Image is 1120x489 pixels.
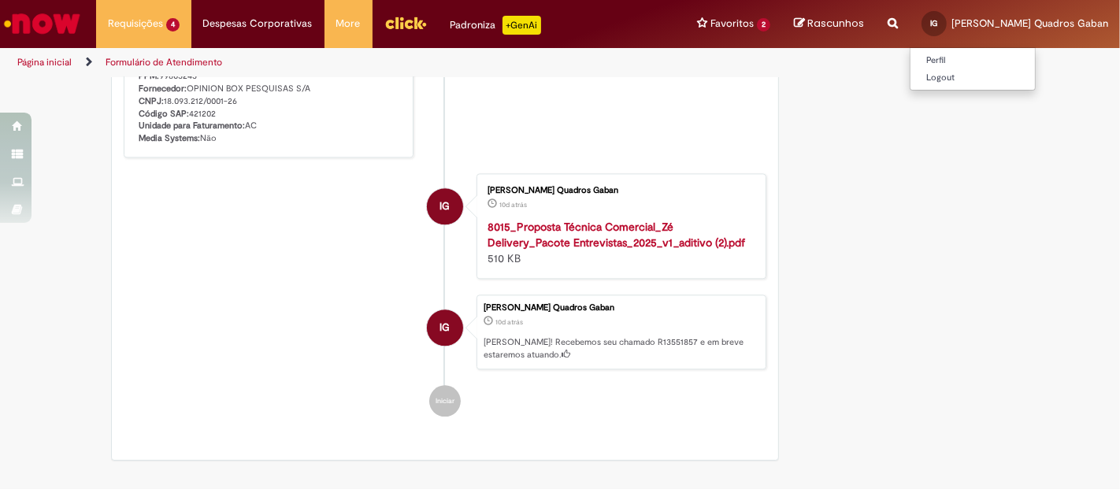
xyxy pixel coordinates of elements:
b: Código SAP: [139,108,189,120]
span: 4 [166,18,180,31]
p: [PERSON_NAME]! Recebemos seu chamado R13551857 e em breve estaremos atuando. [484,336,758,361]
span: Favoritos [710,16,754,31]
ul: Trilhas de página [12,48,735,77]
b: Fornecedor: [139,83,187,94]
span: IG [931,18,938,28]
span: IG [439,309,450,346]
a: 8015_Proposta Técnica Comercial_Zé Delivery_Pacote Entrevistas_2025_v1_aditivo (2).pdf [488,220,745,250]
div: [PERSON_NAME] Quadros Gaban [488,186,750,195]
span: 10d atrás [495,317,523,327]
img: ServiceNow [2,8,83,39]
span: 10d atrás [499,200,527,209]
b: CNPJ: [139,95,164,107]
span: Requisições [108,16,163,31]
a: Página inicial [17,56,72,69]
div: Isabella Schoucair Quadros Gaban [427,309,463,346]
span: More [336,16,361,31]
div: Isabella Schoucair Quadros Gaban [427,188,463,224]
span: [PERSON_NAME] Quadros Gaban [951,17,1108,30]
div: [PERSON_NAME] Quadros Gaban [484,303,758,313]
span: IG [439,187,450,225]
b: Unidade para Faturamento: [139,120,245,132]
span: 2 [757,18,770,31]
img: click_logo_yellow_360x200.png [384,11,427,35]
span: Rascunhos [807,16,864,31]
li: Isabella Schoucair Quadros Gaban [124,295,766,370]
div: 510 KB [488,219,750,266]
a: Logout [910,69,1035,87]
time: 19/09/2025 17:08:52 [495,317,523,327]
a: Rascunhos [794,17,864,31]
span: Despesas Corporativas [203,16,313,31]
a: Formulário de Atendimento [106,56,222,69]
b: PPM: [139,70,159,82]
b: Media Systems: [139,132,200,144]
a: Perfil [910,52,1035,69]
p: +GenAi [503,16,541,35]
div: Padroniza [451,16,541,35]
time: 19/09/2025 17:08:40 [499,200,527,209]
